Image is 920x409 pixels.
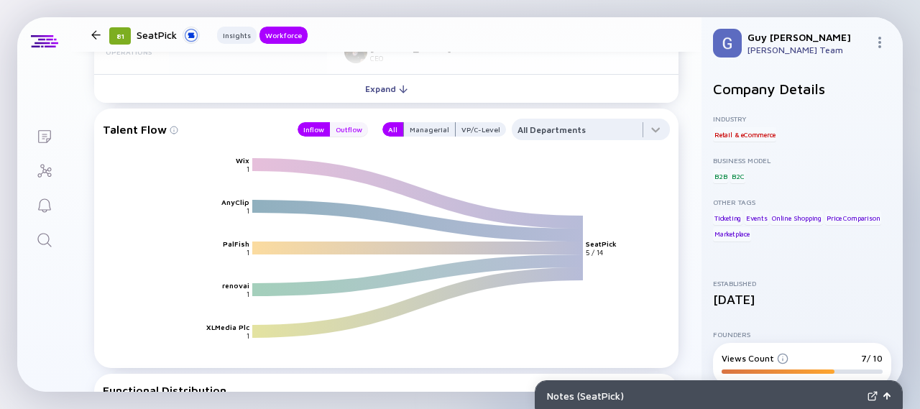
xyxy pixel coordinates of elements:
div: Insights [217,28,257,42]
a: Investor Map [17,152,71,187]
div: Functional Distribution [103,384,596,398]
text: renovai [222,281,249,290]
text: 1 [247,248,249,257]
div: Marketplace [713,227,751,242]
div: Events [745,211,769,225]
button: All [382,122,403,137]
div: [PERSON_NAME] Team [747,45,868,55]
div: Workforce [259,28,308,42]
text: 1 [247,290,249,298]
text: XLMedia Plc [206,323,249,331]
a: Lists [17,118,71,152]
div: Ticketing [713,211,742,225]
img: Expand Notes [868,391,878,401]
div: Notes ( SeatPick ) [547,390,862,402]
div: Established [713,279,891,288]
text: 1 [247,331,249,340]
div: Expand [356,78,416,100]
button: Expand [94,74,678,103]
div: Retail & eCommerce [713,127,776,142]
div: Online Shopping [770,211,823,225]
a: Reminders [17,187,71,221]
text: 1 [247,206,249,215]
div: 81 [109,27,131,45]
a: Search [17,221,71,256]
img: Guy Profile Picture [713,29,742,58]
div: Other Tags [713,198,891,206]
h2: Company Details [713,81,891,97]
div: Founders [713,330,891,339]
button: Insights [217,27,257,44]
img: Open Notes [883,392,891,400]
div: B2C [730,169,745,183]
button: Inflow [298,122,330,137]
div: 7/ 10 [861,353,883,364]
div: Talent Flow [103,119,283,140]
div: Views Count [722,353,788,364]
button: Managerial [403,122,456,137]
div: [DATE] [713,292,891,307]
div: SeatPick [137,26,200,44]
div: Business Model [713,156,891,165]
div: B2B [713,169,728,183]
button: Outflow [330,122,368,137]
button: VP/C-Level [456,122,506,137]
div: Guy [PERSON_NAME] [747,31,868,43]
div: Price Comparison [825,211,882,225]
text: Wix [236,156,249,165]
text: SeatPick [586,239,617,248]
img: Menu [874,37,885,48]
div: Managerial [404,122,455,137]
text: 1 [247,165,249,173]
button: Workforce [259,27,308,44]
div: Industry [713,114,891,123]
text: 5 / 14 [586,248,603,257]
text: PalFish [223,239,249,248]
text: AnyClip [221,198,249,206]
